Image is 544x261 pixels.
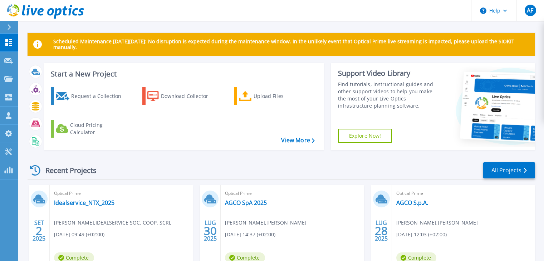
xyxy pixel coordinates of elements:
[54,189,188,197] span: Optical Prime
[54,199,114,206] a: Idealservice_NTX_2025
[51,120,131,138] a: Cloud Pricing Calculator
[281,137,314,144] a: View More
[225,199,267,206] a: AGCO SpA 2025
[338,129,392,143] a: Explore Now!
[527,8,533,13] span: AF
[374,218,388,244] div: LUG 2025
[375,228,388,234] span: 28
[70,122,127,136] div: Cloud Pricing Calculator
[225,231,275,238] span: [DATE] 14:37 (+02:00)
[338,81,441,109] div: Find tutorials, instructional guides and other support videos to help you make the most of your L...
[53,39,529,50] p: Scheduled Maintenance [DATE][DATE]: No disruption is expected during the maintenance window. In t...
[161,89,218,103] div: Download Collector
[51,87,131,105] a: Request a Collection
[204,228,217,234] span: 30
[225,219,307,227] span: [PERSON_NAME] , [PERSON_NAME]
[54,219,171,227] span: [PERSON_NAME] , IDEALSERVICE SOC. COOP. SCRL
[396,219,478,227] span: [PERSON_NAME] , [PERSON_NAME]
[338,69,441,78] div: Support Video Library
[142,87,222,105] a: Download Collector
[71,89,128,103] div: Request a Collection
[32,218,46,244] div: SET 2025
[204,218,217,244] div: LUG 2025
[28,162,106,179] div: Recent Projects
[396,189,531,197] span: Optical Prime
[51,70,314,78] h3: Start a New Project
[396,231,447,238] span: [DATE] 12:03 (+02:00)
[54,231,104,238] span: [DATE] 09:49 (+02:00)
[225,189,359,197] span: Optical Prime
[396,199,428,206] a: AGCO S.p.A.
[483,162,535,178] a: All Projects
[254,89,311,103] div: Upload Files
[234,87,314,105] a: Upload Files
[36,228,42,234] span: 2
